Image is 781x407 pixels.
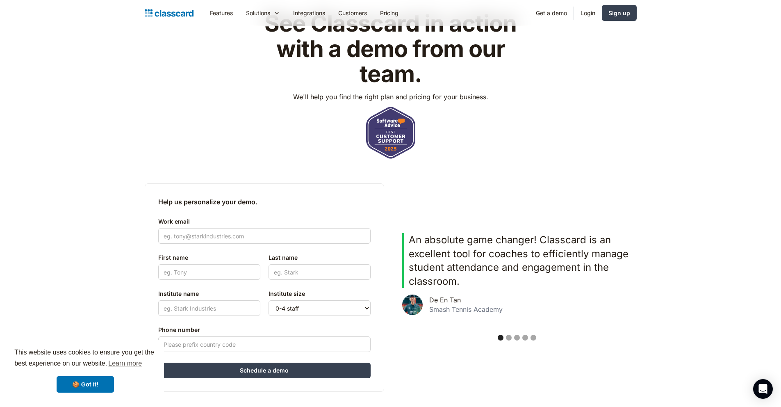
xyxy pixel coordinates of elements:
[522,335,528,341] div: Show slide 4 of 5
[158,300,260,316] input: eg. Stark Industries
[158,253,260,263] label: First name
[397,228,637,347] div: carousel
[7,340,164,400] div: cookieconsent
[429,306,503,313] div: Smash Tennis Academy
[264,9,517,88] strong: See Classcard in action with a demo from our team.
[373,4,405,22] a: Pricing
[514,335,520,341] div: Show slide 3 of 5
[145,7,194,19] a: home
[402,233,632,328] div: 1 of 5
[269,264,371,280] input: eg. Stark
[158,363,371,378] input: Schedule a demo
[158,289,260,299] label: Institute name
[293,92,488,102] p: We'll help you find the right plan and pricing for your business.
[158,213,371,378] form: Contact Form
[409,233,632,288] p: An absolute game changer! Classcard is an excellent tool for coaches to efficiently manage studen...
[14,348,156,370] span: This website uses cookies to ensure you get the best experience on our website.
[158,217,371,226] label: Work email
[429,296,461,304] div: De En Tan
[506,335,512,341] div: Show slide 2 of 5
[269,253,371,263] label: Last name
[158,197,371,207] h2: Help us personalize your demo.
[498,335,503,341] div: Show slide 1 of 5
[158,264,260,280] input: eg. Tony
[753,379,773,399] div: Open Intercom Messenger
[531,335,536,341] div: Show slide 5 of 5
[602,5,637,21] a: Sign up
[529,4,574,22] a: Get a demo
[269,289,371,299] label: Institute size
[57,376,114,393] a: dismiss cookie message
[574,4,602,22] a: Login
[158,325,371,335] label: Phone number
[332,4,373,22] a: Customers
[246,9,270,17] div: Solutions
[287,4,332,22] a: Integrations
[239,4,287,22] div: Solutions
[158,228,371,244] input: eg. tony@starkindustries.com
[608,9,630,17] div: Sign up
[203,4,239,22] a: Features
[107,357,143,370] a: learn more about cookies
[158,336,371,352] input: Please prefix country code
